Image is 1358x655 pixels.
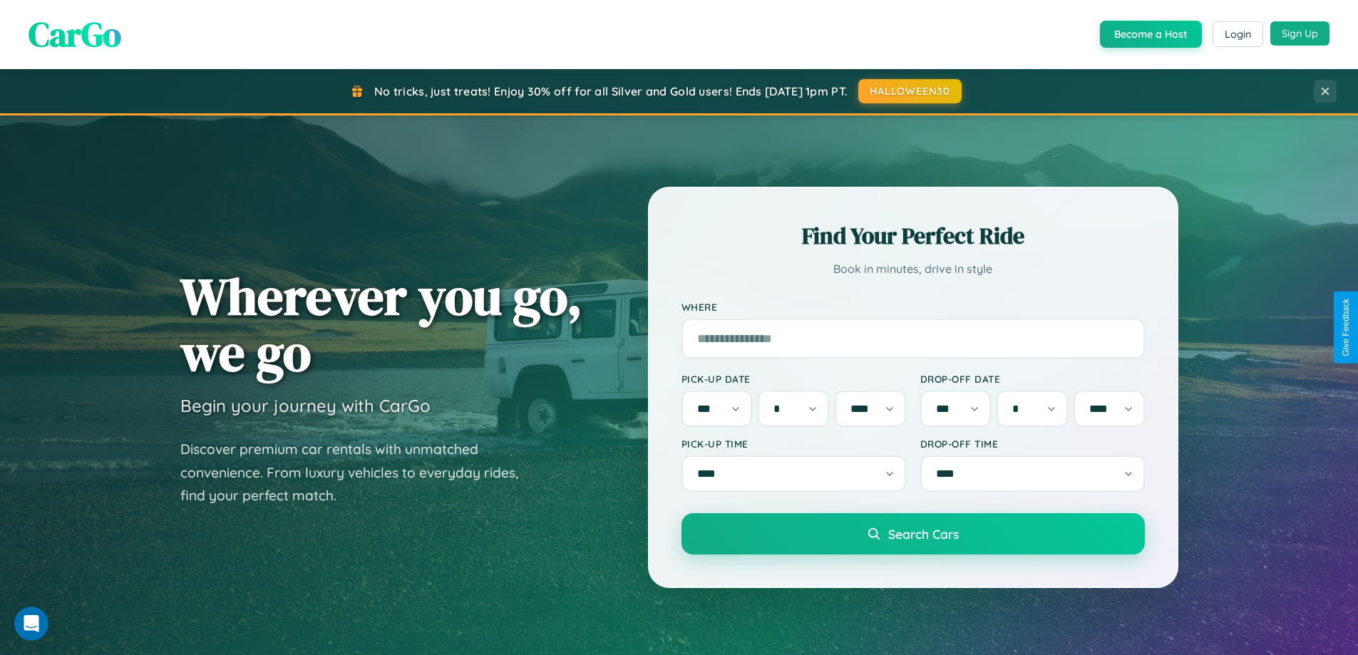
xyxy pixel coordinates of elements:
label: Drop-off Date [920,373,1145,385]
button: HALLOWEEN30 [858,79,962,103]
label: Pick-up Date [681,373,906,385]
iframe: Intercom live chat [14,607,48,641]
label: Drop-off Time [920,438,1145,450]
button: Sign Up [1270,21,1329,46]
label: Pick-up Time [681,438,906,450]
h3: Begin your journey with CarGo [180,395,431,416]
label: Where [681,301,1145,313]
button: Login [1213,21,1263,47]
button: Search Cars [681,513,1145,555]
p: Discover premium car rentals with unmatched convenience. From luxury vehicles to everyday rides, ... [180,438,537,507]
h2: Find Your Perfect Ride [681,220,1145,252]
p: Book in minutes, drive in style [681,259,1145,279]
span: No tricks, just treats! Enjoy 30% off for all Silver and Gold users! Ends [DATE] 1pm PT. [374,84,848,98]
span: Search Cars [888,526,959,542]
button: Become a Host [1100,21,1202,48]
h1: Wherever you go, we go [180,268,582,381]
div: Give Feedback [1341,299,1351,356]
span: CarGo [29,11,121,58]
